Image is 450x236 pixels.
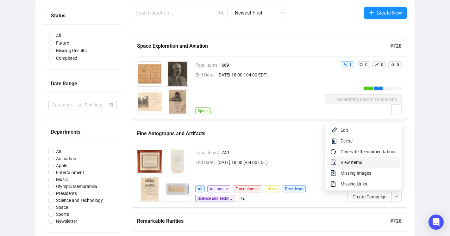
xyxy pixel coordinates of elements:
[51,128,114,136] div: Departments
[397,63,399,67] span: 0
[165,62,190,86] img: 8002_1.jpg
[341,137,397,144] span: Delete
[85,101,107,108] input: End date
[137,217,390,225] h5: Remarkable Rarities
[330,180,338,188] span: file-text
[137,62,162,86] img: 8001_1.jpg
[283,185,306,192] span: Presidents
[377,87,380,90] span: loading
[381,63,383,67] span: 0
[367,87,370,90] span: check
[207,185,230,192] span: Animation
[235,7,284,19] span: Newest First
[53,204,71,211] span: Space
[341,170,397,177] span: Missing Images
[195,195,235,202] span: Science and Technology
[53,197,105,204] span: Science and Technology
[394,194,399,199] span: ellipsis
[53,183,100,190] span: Olympic Memorabilia
[375,63,379,66] span: rise
[165,149,190,174] img: 2_1.jpg
[217,71,325,78] span: [DATE] 18:00 (-04:00 EDT)
[53,169,87,176] span: Entertainment
[343,63,347,66] span: user
[135,9,218,17] input: Search Auction...
[341,180,397,187] span: Missing Links
[53,39,72,46] span: Future
[53,190,79,197] span: Presidents
[219,10,224,15] span: search
[137,42,390,50] h5: Space Exploration and Aviation
[132,39,407,120] a: Space Exploration and Aviation#728Total Items669End Date[DATE] 18:00 (-04:00 EDT)Spaceuser1retwee...
[341,159,397,166] span: View Items
[51,80,114,88] div: Date Range
[377,9,402,17] span: Create New
[390,217,402,225] h5: # 726
[365,63,367,67] span: 0
[53,218,80,225] span: Newsletter
[196,159,217,166] span: End Date
[341,127,397,134] span: Edit
[195,185,205,192] span: All
[196,62,222,69] span: Total Items
[165,177,190,202] img: 4_1.jpg
[137,89,162,114] img: 8003_1.jpg
[325,94,402,104] button: Generating Recommendations
[341,148,397,155] span: Generate Recommendations
[53,155,79,162] span: Animation
[137,130,390,137] h5: Fine Autographs and Artifacts
[52,101,75,108] input: Start date
[330,126,338,134] img: svg+xml;base64,PHN2ZyB4bWxucz0iaHR0cDovL3d3dy53My5vcmcvMjAwMC9zdmciIHhtbG5zOnhsaW5rPSJodHRwOi8vd3...
[233,185,262,192] span: Entertainment
[330,159,338,166] span: audit
[77,102,82,107] span: to
[364,7,407,19] button: Create New
[53,148,63,155] span: All
[217,159,335,166] span: [DATE] 18:00 (-04:00 EDT)
[195,107,211,114] span: Space
[222,62,325,69] span: 669
[369,10,374,15] span: plus
[359,63,363,66] span: retweet
[349,63,352,67] span: 1
[330,137,338,145] img: svg+xml;base64,PHN2ZyB4bWxucz0iaHR0cDovL3d3dy53My5vcmcvMjAwMC9zdmciIHhtbG5zOnhsaW5rPSJodHRwOi8vd3...
[394,107,399,111] span: ellipsis
[137,177,162,202] img: 3_1.jpg
[265,185,280,192] span: Music
[391,63,395,66] span: rocket
[137,149,162,174] img: 1_1.jpg
[53,47,89,54] span: Missing Results
[238,195,247,202] span: + 2
[330,169,338,177] span: file-image
[347,192,392,202] button: Create Campaign
[196,71,217,78] span: End Date
[53,55,80,62] span: Completed
[53,162,70,169] span: Apple
[53,211,72,218] span: Sports
[77,102,82,107] span: swap-right
[353,193,387,200] span: Create Campaign
[390,42,402,50] h5: # 728
[330,148,338,155] span: redo
[196,149,222,156] span: Total Items
[53,176,70,183] span: Music
[53,32,63,39] span: All
[51,12,114,20] div: Status
[222,149,335,156] span: 749
[165,89,190,114] img: 8004_1.jpg
[132,126,407,207] a: Fine Autographs and Artifacts#727Total Items749End Date[DATE] 18:00 (-04:00 EDT)AllAnimationEnter...
[428,215,444,230] div: Open Intercom Messenger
